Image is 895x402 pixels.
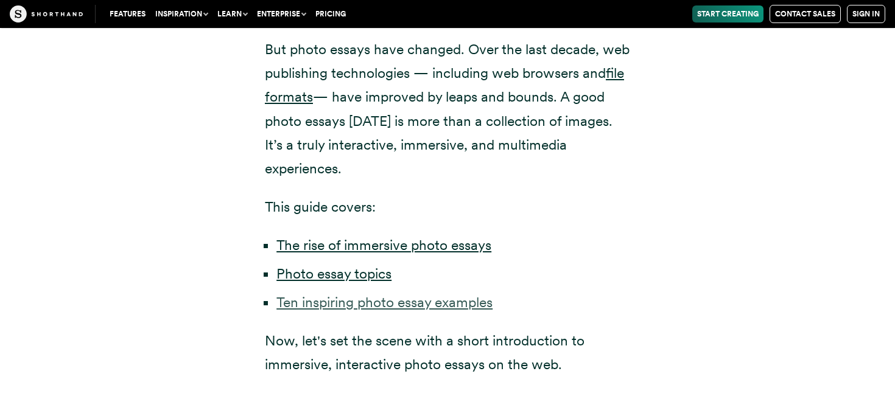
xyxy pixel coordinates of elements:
[847,5,885,23] a: Sign in
[770,5,841,23] a: Contact Sales
[212,5,252,23] button: Learn
[276,265,391,282] a: Photo essay topics
[10,5,83,23] img: The Craft
[311,5,351,23] a: Pricing
[265,195,630,219] p: This guide covers:
[265,329,630,376] p: Now, let's set the scene with a short introduction to immersive, interactive photo essays on the ...
[150,5,212,23] button: Inspiration
[276,294,493,311] a: Ten inspiring photo essay examples
[692,5,763,23] a: Start Creating
[252,5,311,23] button: Enterprise
[105,5,150,23] a: Features
[276,237,491,254] a: The rise of immersive photo essays
[265,38,630,181] p: But photo essays have changed. Over the last decade, web publishing technologies — including web ...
